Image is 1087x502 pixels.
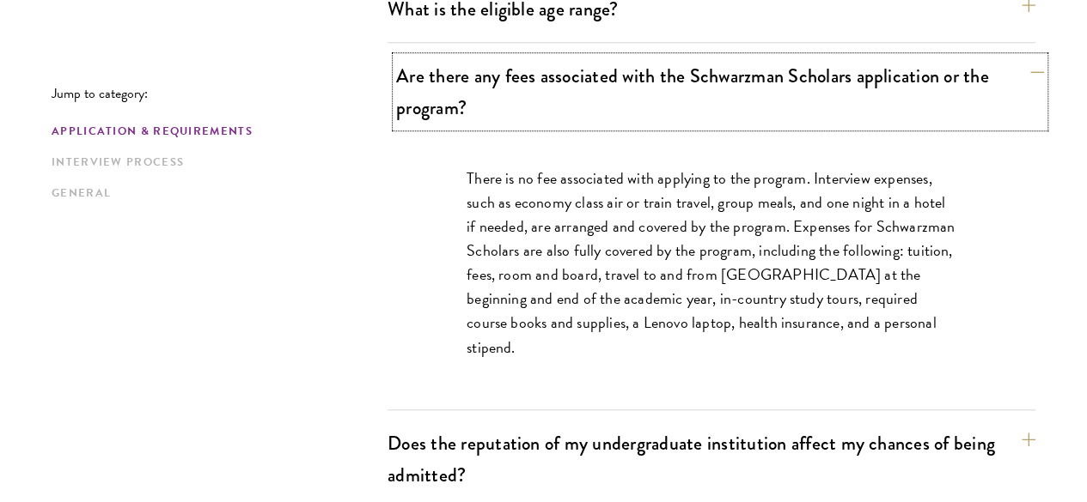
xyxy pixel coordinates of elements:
p: Jump to category: [52,86,388,101]
button: Are there any fees associated with the Schwarzman Scholars application or the program? [396,57,1044,127]
button: Does the reputation of my undergraduate institution affect my chances of being admitted? [388,424,1035,494]
a: Application & Requirements [52,123,377,141]
p: There is no fee associated with applying to the program. Interview expenses, such as economy clas... [467,166,956,360]
a: Interview Process [52,154,377,172]
a: General [52,184,377,203]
